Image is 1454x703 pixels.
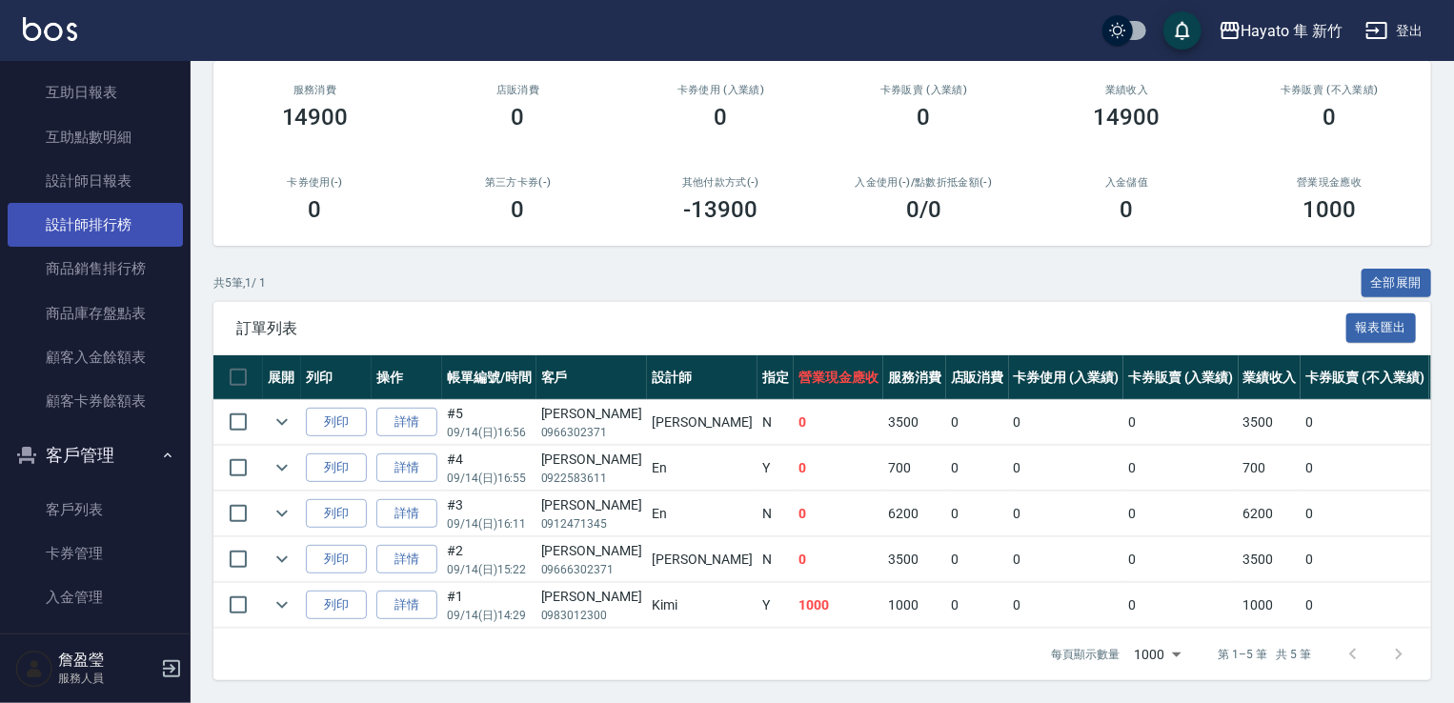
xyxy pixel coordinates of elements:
[1051,646,1120,663] p: 每頁顯示數量
[15,650,53,688] img: Person
[946,446,1009,491] td: 0
[647,400,757,445] td: [PERSON_NAME]
[447,607,532,624] p: 09/14 (日) 14:29
[684,196,758,223] h3: -13900
[1121,196,1134,223] h3: 0
[1123,446,1239,491] td: 0
[442,537,536,582] td: #2
[1346,318,1417,336] a: 報表匯出
[268,499,296,528] button: expand row
[1362,269,1432,298] button: 全部展開
[883,446,946,491] td: 700
[1009,583,1124,628] td: 0
[306,545,367,574] button: 列印
[1301,492,1428,536] td: 0
[58,670,155,687] p: 服務人員
[1239,400,1302,445] td: 3500
[1346,313,1417,343] button: 報表匯出
[1239,446,1302,491] td: 700
[8,291,183,335] a: 商品庫存盤點表
[306,591,367,620] button: 列印
[541,470,642,487] p: 0922583611
[1242,19,1343,43] div: Hayato 隼 新竹
[715,104,728,131] h3: 0
[236,176,394,189] h2: 卡券使用(-)
[541,515,642,532] p: 0912471345
[442,583,536,628] td: #1
[794,355,883,400] th: 營業現金應收
[541,587,642,607] div: [PERSON_NAME]
[8,115,183,159] a: 互助點數明細
[306,453,367,483] button: 列印
[8,203,183,247] a: 設計師排行榜
[236,84,394,96] h3: 服務消費
[918,104,931,131] h3: 0
[541,561,642,578] p: 09666302371
[541,404,642,424] div: [PERSON_NAME]
[906,196,941,223] h3: 0 /0
[442,400,536,445] td: #5
[1358,13,1431,49] button: 登出
[883,492,946,536] td: 6200
[1123,583,1239,628] td: 0
[306,408,367,437] button: 列印
[1323,104,1337,131] h3: 0
[1123,400,1239,445] td: 0
[883,355,946,400] th: 服務消費
[442,446,536,491] td: #4
[236,319,1346,338] span: 訂單列表
[8,575,183,619] a: 入金管理
[447,561,532,578] p: 09/14 (日) 15:22
[1009,446,1124,491] td: 0
[301,355,372,400] th: 列印
[883,400,946,445] td: 3500
[1301,446,1428,491] td: 0
[1123,492,1239,536] td: 0
[1303,196,1357,223] h3: 1000
[1251,176,1408,189] h2: 營業現金應收
[1239,492,1302,536] td: 6200
[1301,537,1428,582] td: 0
[794,537,883,582] td: 0
[376,591,437,620] a: 詳情
[8,159,183,203] a: 設計師日報表
[1301,355,1428,400] th: 卡券販賣 (不入業績)
[883,583,946,628] td: 1000
[376,499,437,529] a: 詳情
[8,379,183,423] a: 顧客卡券餘額表
[439,176,596,189] h2: 第三方卡券(-)
[946,583,1009,628] td: 0
[794,583,883,628] td: 1000
[757,537,794,582] td: N
[309,196,322,223] h3: 0
[647,583,757,628] td: Kimi
[268,453,296,482] button: expand row
[8,532,183,575] a: 卡券管理
[1301,583,1428,628] td: 0
[757,492,794,536] td: N
[8,488,183,532] a: 客戶列表
[372,355,442,400] th: 操作
[647,446,757,491] td: En
[1123,355,1239,400] th: 卡券販賣 (入業績)
[757,583,794,628] td: Y
[757,355,794,400] th: 指定
[1048,176,1205,189] h2: 入金儲值
[263,355,301,400] th: 展開
[757,446,794,491] td: Y
[23,17,77,41] img: Logo
[541,607,642,624] p: 0983012300
[1239,583,1302,628] td: 1000
[442,355,536,400] th: 帳單編號/時間
[541,450,642,470] div: [PERSON_NAME]
[541,424,642,441] p: 0966302371
[282,104,349,131] h3: 14900
[1009,355,1124,400] th: 卡券使用 (入業績)
[376,545,437,574] a: 詳情
[1211,11,1350,50] button: Hayato 隼 新竹
[642,176,799,189] h2: 其他付款方式(-)
[883,537,946,582] td: 3500
[512,104,525,131] h3: 0
[1127,629,1188,680] div: 1000
[1009,400,1124,445] td: 0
